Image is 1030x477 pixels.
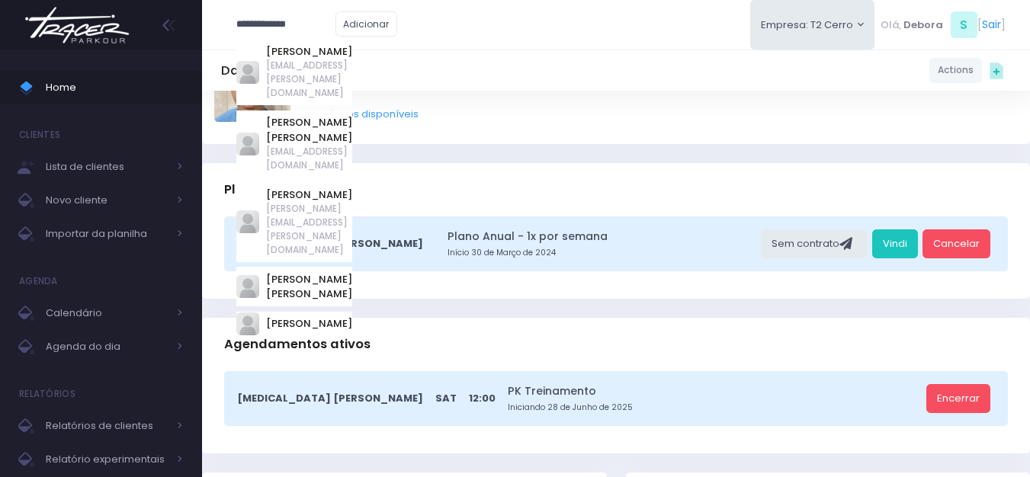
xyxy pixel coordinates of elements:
span: S [951,11,977,38]
span: Home [46,78,183,98]
span: [MEDICAL_DATA] [PERSON_NAME] [237,391,423,406]
h4: Relatórios [19,379,75,409]
span: Novo cliente [46,190,168,210]
span: Relatório experimentais [46,450,168,469]
span: Sat [435,391,457,406]
small: Iniciando 28 de Junho de 2025 [508,402,921,414]
div: Sem contrato [761,229,867,258]
span: Lista de clientes [46,157,168,177]
a: [PERSON_NAME] [PERSON_NAME] [266,115,352,145]
a: PK Treinamento [508,383,921,399]
a: Actions [929,58,982,83]
span: [EMAIL_ADDRESS][DOMAIN_NAME] [266,145,352,172]
a: Vindi [872,229,918,258]
a: Plano Anual - 1x por semana [448,229,756,245]
span: [PERSON_NAME][EMAIL_ADDRESS][PERSON_NAME][DOMAIN_NAME] [266,202,352,257]
a: [PERSON_NAME] [266,44,352,59]
a: Sair [982,17,1001,33]
span: [EMAIL_ADDRESS][PERSON_NAME][DOMAIN_NAME] [266,59,352,100]
h4: Agenda [19,266,58,296]
a: Encerrar [926,384,990,413]
div: [ ] [874,8,1011,42]
a: [PERSON_NAME] [266,187,352,203]
span: Calendário [46,303,168,323]
h3: Planos Ativos [224,168,312,211]
span: Olá, [881,18,901,33]
a: Adicionar [335,11,398,37]
span: Importar da planilha [46,224,168,244]
a: Cancelar [923,229,990,258]
span: Relatórios de clientes [46,416,168,436]
span: Debora [903,18,943,33]
span: 12:00 [469,391,496,406]
h5: Dashboard [221,63,291,78]
span: Agenda do dia [46,337,168,357]
a: 0 Créditos disponíveis [308,107,419,121]
h4: Clientes [19,120,60,150]
h3: Agendamentos ativos [224,322,371,366]
small: Início 30 de Março de 2024 [448,247,756,259]
a: [PERSON_NAME] [PERSON_NAME] [266,272,352,302]
span: 11 Anos [308,92,998,107]
a: [PERSON_NAME] [266,316,352,331]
